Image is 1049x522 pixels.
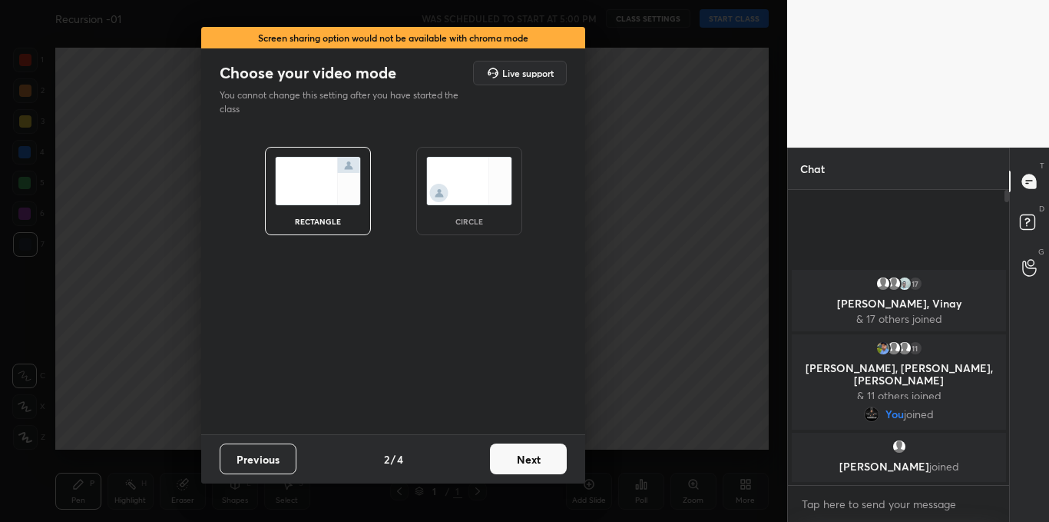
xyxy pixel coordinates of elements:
[426,157,512,205] img: circleScreenIcon.acc0effb.svg
[490,444,567,474] button: Next
[201,27,585,49] div: Screen sharing option would not be available with chroma mode
[801,362,997,387] p: [PERSON_NAME], [PERSON_NAME], [PERSON_NAME]
[502,68,554,78] h5: Live support
[896,341,912,356] img: default.png
[788,267,1010,485] div: grid
[220,63,396,83] h2: Choose your video mode
[907,341,922,356] div: 11
[885,341,901,356] img: default.png
[287,218,349,225] div: rectangle
[438,218,500,225] div: circle
[891,439,906,454] img: default.png
[397,451,403,467] h4: 4
[875,276,890,291] img: default.png
[1038,246,1044,258] p: G
[885,276,901,291] img: default.png
[928,459,958,474] span: joined
[1040,160,1044,171] p: T
[391,451,395,467] h4: /
[896,276,912,291] img: 82b3e93e0bfc40a2a9438f246a4d4812.19333427_3
[875,341,890,356] img: bd82cd2e21954e75be78917a8af70c43.jpg
[801,298,997,310] p: [PERSON_NAME], Vinay
[220,444,296,474] button: Previous
[885,408,904,421] span: You
[384,451,389,467] h4: 2
[801,460,997,473] p: [PERSON_NAME]
[864,407,879,422] img: e60519a4c4f740609fbc41148676dd3d.jpg
[1039,203,1044,214] p: D
[907,276,922,291] div: 17
[904,408,934,421] span: joined
[788,148,837,189] p: Chat
[801,313,997,325] p: & 17 others joined
[275,157,361,205] img: normalScreenIcon.ae25ed63.svg
[220,88,468,116] p: You cannot change this setting after you have started the class
[801,390,997,402] p: & 11 others joined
